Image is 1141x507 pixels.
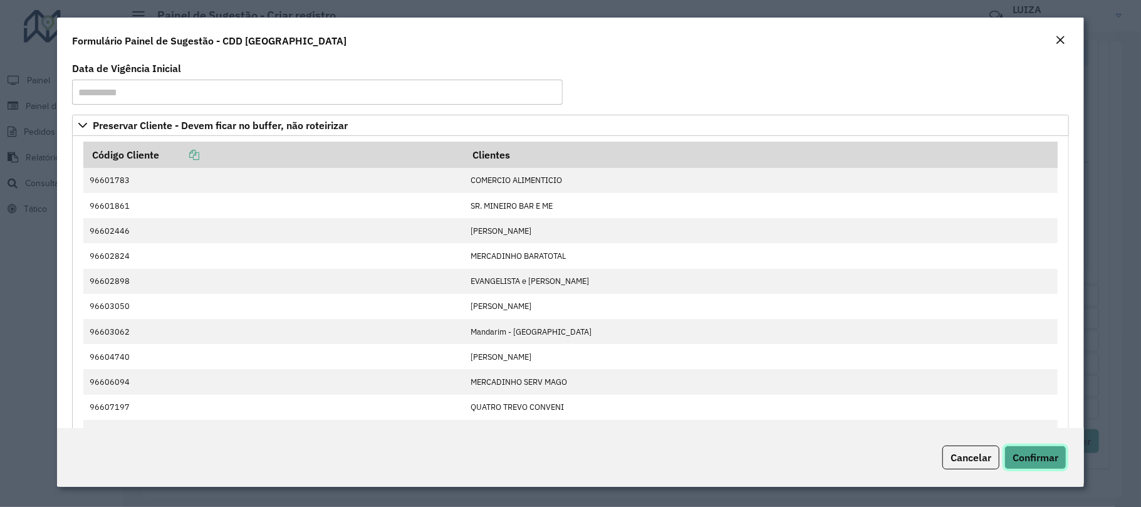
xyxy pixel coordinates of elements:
[464,193,1058,218] td: SR. MINEIRO BAR E ME
[1051,33,1069,49] button: Close
[83,395,464,420] td: 96607197
[1013,451,1058,464] span: Confirmar
[464,142,1058,168] th: Clientes
[72,61,181,76] label: Data de Vigência Inicial
[83,168,464,193] td: 96601783
[1004,446,1066,469] button: Confirmar
[83,344,464,369] td: 96604740
[83,294,464,319] td: 96603050
[464,269,1058,294] td: EVANGELISTA e [PERSON_NAME]
[464,218,1058,243] td: [PERSON_NAME]
[464,168,1058,193] td: COMERCIO ALIMENTICIO
[951,451,991,464] span: Cancelar
[464,294,1058,319] td: [PERSON_NAME]
[83,269,464,294] td: 96602898
[464,319,1058,344] td: Mandarim - [GEOGRAPHIC_DATA]
[72,33,346,48] h4: Formulário Painel de Sugestão - CDD [GEOGRAPHIC_DATA]
[83,420,464,445] td: 96607320
[464,395,1058,420] td: QUATRO TREVO CONVENI
[83,193,464,218] td: 96601861
[464,369,1058,394] td: MERCADINHO SERV MAGO
[83,319,464,344] td: 96603062
[464,420,1058,445] td: SINCO COMERCIO DE AL
[1055,35,1065,45] em: Fechar
[83,369,464,394] td: 96606094
[83,243,464,268] td: 96602824
[159,149,199,161] a: Copiar
[83,142,464,168] th: Código Cliente
[93,120,348,130] span: Preservar Cliente - Devem ficar no buffer, não roteirizar
[464,344,1058,369] td: [PERSON_NAME]
[942,446,999,469] button: Cancelar
[72,115,1069,136] a: Preservar Cliente - Devem ficar no buffer, não roteirizar
[83,218,464,243] td: 96602446
[464,243,1058,268] td: MERCADINHO BARATOTAL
